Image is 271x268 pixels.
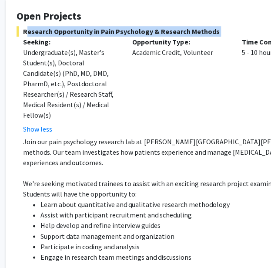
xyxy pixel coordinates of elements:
div: Undergraduate(s), Master's Student(s), Doctoral Candidate(s) (PhD, MD, DMD, PharmD, etc.), Postdo... [23,47,119,120]
p: Opportunity Type: [132,37,228,47]
button: Show less [23,124,52,134]
iframe: Chat [7,229,37,261]
div: Academic Credit, Volunteer [126,37,235,134]
p: Seeking: [23,37,119,47]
